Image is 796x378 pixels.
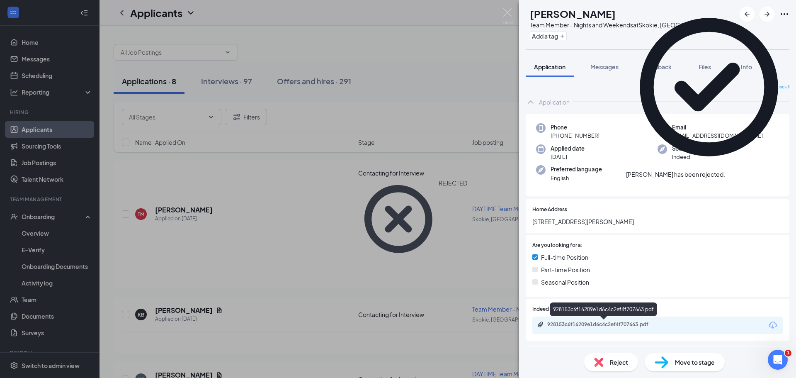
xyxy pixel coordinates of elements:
span: [PHONE_NUMBER] [551,132,599,140]
div: [PERSON_NAME] has been rejected. [626,170,725,179]
span: Are you looking for a: [532,241,582,249]
div: Yes, He is in there now. Was there a reason identified that cause him not to be added intially? [30,112,159,147]
span: Indeed Resume [532,305,569,313]
button: Home [130,3,146,19]
div: 928153c6f16209e1d6c4c2ef4f707663.pdf [547,321,663,328]
span: [STREET_ADDRESS][PERSON_NAME] [532,217,783,226]
button: Send a message… [142,268,155,282]
div: Application [539,98,570,106]
button: go back [5,3,21,19]
span: Home Address [532,206,567,214]
span: Messages [590,63,619,71]
span: English [551,174,602,182]
svg: ChevronUp [526,97,536,107]
a: Paperclip928153c6f16209e1d6c4c2ef4f707663.pdf [537,321,672,329]
button: PlusAdd a tag [530,32,567,40]
h1: [PERSON_NAME] [530,7,616,21]
span: [DATE] [551,153,585,161]
span: Reject [610,358,628,367]
span: Seasonal Position [541,278,589,287]
div: Hi! Good day! I hope you are doing well [DATE]. I just want to inform you that we already resent ... [7,31,136,106]
div: Culvers says… [7,112,159,154]
iframe: Intercom live chat [768,350,788,370]
div: 928153c6f16209e1d6c4c2ef4f707663.pdf [550,302,657,316]
svg: Plus [560,34,565,39]
span: Preferred language [551,165,602,173]
span: Culvers Skokie- Employee not showing in Crunchtime [26,34,150,40]
textarea: Message… [7,254,159,268]
a: Culvers Skokie- Employee not showing in Crunchtime [8,28,158,46]
span: 1 [785,350,791,356]
span: Full-time Position [541,253,588,262]
svg: Paperclip [537,321,544,328]
button: Gif picker [26,272,33,278]
button: Emoji picker [13,272,19,278]
div: Adrian says… [7,31,159,112]
div: Team Member - Nights and Weekends at Skokie, [GEOGRAPHIC_DATA] [530,21,721,29]
span: Application [534,63,565,71]
button: Upload attachment [39,272,46,278]
img: Profile image for Adrian [24,5,37,18]
div: Yes, He is in there now. Was there a reason identified that cause him not to be added intially? [36,117,153,142]
svg: CheckmarkCircle [626,4,792,170]
span: Move to stage [675,358,715,367]
div: Close [146,3,160,18]
span: Part-time Position [541,265,590,274]
p: Active [40,10,57,19]
span: Phone [551,123,599,132]
div: Adrian says… [7,154,159,284]
div: Hi! Thank you so much for your confirmation. I just want to set a proper expectation that it happ... [7,154,136,269]
span: Applied date [551,144,585,153]
div: Hi! Thank you so much for your confirmation. I just want to set a proper expectation that it happ... [13,159,129,264]
h1: [PERSON_NAME] [40,4,94,10]
svg: Download [768,320,778,330]
div: Hi! Good day! I hope you are doing well [DATE]. I just want to inform you that we already resent ... [13,36,129,101]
